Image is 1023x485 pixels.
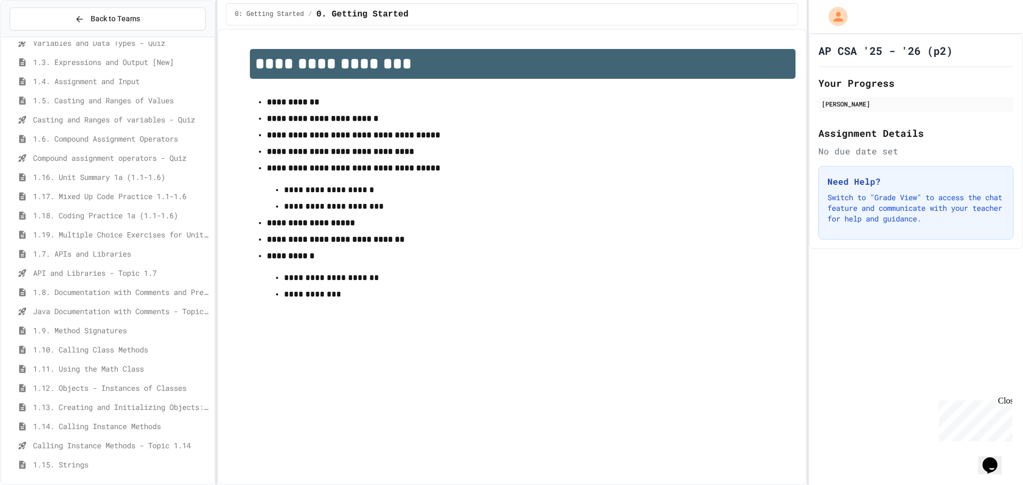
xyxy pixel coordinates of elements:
[827,192,1004,224] p: Switch to "Grade View" to access the chat feature and communicate with your teacher for help and ...
[33,210,210,221] span: 1.18. Coding Practice 1a (1.1-1.6)
[33,306,210,317] span: Java Documentation with Comments - Topic 1.8
[817,4,850,29] div: My Account
[308,10,312,19] span: /
[33,459,210,470] span: 1.15. Strings
[4,4,74,68] div: Chat with us now!Close
[33,286,210,298] span: 1.8. Documentation with Comments and Preconditions
[827,175,1004,188] h3: Need Help?
[33,421,210,432] span: 1.14. Calling Instance Methods
[822,99,1010,109] div: [PERSON_NAME]
[33,363,210,374] span: 1.11. Using the Math Class
[818,43,953,58] h1: AP CSA '25 - '26 (p2)
[33,56,210,68] span: 1.3. Expressions and Output [New]
[10,7,206,30] button: Back to Teams
[818,76,1013,91] h2: Your Progress
[33,37,210,48] span: Variables and Data Types - Quiz
[33,382,210,393] span: 1.12. Objects - Instances of Classes
[33,248,210,259] span: 1.7. APIs and Libraries
[33,325,210,336] span: 1.9. Method Signatures
[33,133,210,144] span: 1.6. Compound Assignment Operators
[818,126,1013,141] h2: Assignment Details
[33,152,210,163] span: Compound assignment operators - Quiz
[316,8,409,21] span: 0. Getting Started
[818,145,1013,158] div: No due date set
[978,442,1012,474] iframe: chat widget
[33,344,210,355] span: 1.10. Calling Class Methods
[33,401,210,413] span: 1.13. Creating and Initializing Objects: Constructors
[33,114,210,125] span: Casting and Ranges of variables - Quiz
[33,191,210,202] span: 1.17. Mixed Up Code Practice 1.1-1.6
[33,267,210,278] span: API and Libraries - Topic 1.7
[33,95,210,106] span: 1.5. Casting and Ranges of Values
[33,76,210,87] span: 1.4. Assignment and Input
[935,396,1012,441] iframe: chat widget
[33,171,210,183] span: 1.16. Unit Summary 1a (1.1-1.6)
[33,440,210,451] span: Calling Instance Methods - Topic 1.14
[235,10,304,19] span: 0: Getting Started
[91,13,140,24] span: Back to Teams
[33,229,210,240] span: 1.19. Multiple Choice Exercises for Unit 1a (1.1-1.6)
